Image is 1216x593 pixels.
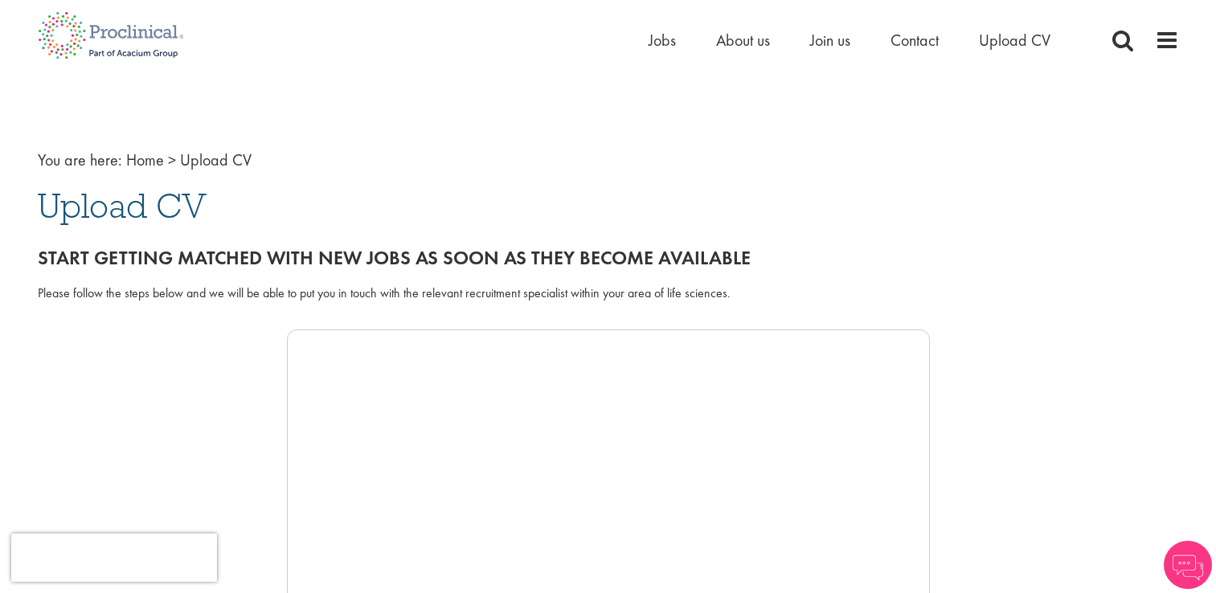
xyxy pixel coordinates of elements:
a: Upload CV [979,30,1050,51]
img: Chatbot [1164,541,1212,589]
span: Upload CV [180,149,252,170]
span: Upload CV [38,184,207,227]
a: Join us [810,30,850,51]
div: Please follow the steps below and we will be able to put you in touch with the relevant recruitme... [38,284,1179,303]
span: You are here: [38,149,122,170]
a: About us [716,30,770,51]
a: Contact [891,30,939,51]
a: Jobs [649,30,676,51]
h2: Start getting matched with new jobs as soon as they become available [38,247,1179,268]
span: > [168,149,176,170]
a: breadcrumb link [126,149,164,170]
iframe: reCAPTCHA [11,534,217,582]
